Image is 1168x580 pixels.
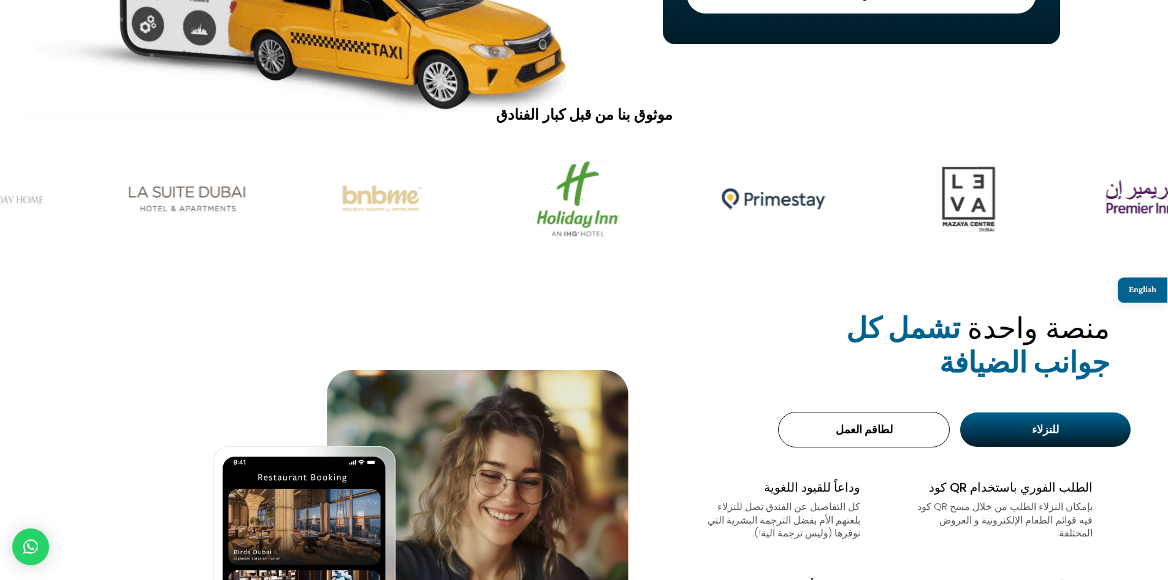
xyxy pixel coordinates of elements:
[764,479,860,496] span: وداعاً للقيود اللغوية
[1118,277,1167,303] a: English
[929,479,1093,496] span: الطلب الفوري باستخدام QR كود
[790,423,937,436] div: لطاقم العمل
[968,308,1110,348] span: منصة واحدة
[846,308,1110,382] strong: تشمل كل جوانب الضيافة
[707,500,860,540] p: كل التفاصيل عن الفندق تصل للنزلاء بلغتهم الأم بفضل الترجمة البشرية التي نوفرها (وليس ترجمة الية!).
[909,500,1093,540] div: بإمكان النزلاء الطلب من خلال مسح QR كود فيه قوائم الطعام الإلكترونية و العروض المختلفة.
[971,423,1120,436] div: للنزلاء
